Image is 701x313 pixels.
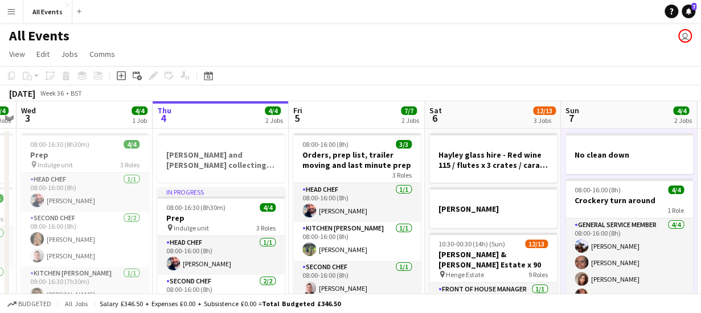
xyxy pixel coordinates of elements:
app-card-role: Second Chef2/208:00-16:00 (8h)[PERSON_NAME][PERSON_NAME] [21,212,149,267]
app-user-avatar: Lucy Hinks [678,29,692,43]
span: Week 36 [38,89,66,97]
h3: No clean down [565,150,693,160]
app-card-role: Kitchen [PERSON_NAME]1/108:00-16:00 (8h)[PERSON_NAME] [293,222,421,261]
span: 1 Role [667,206,684,215]
app-card-role: Head Chef1/108:00-16:00 (8h)[PERSON_NAME] [293,183,421,222]
a: Jobs [56,47,83,61]
app-card-role: Head Chef1/108:00-16:00 (8h)[PERSON_NAME] [157,236,285,275]
span: 7 [564,112,579,125]
span: 08:00-16:30 (8h30m) [166,203,226,212]
h3: Hayley glass hire - Red wine 115 / flutes x 3 crates / carafe x 20 [429,150,557,170]
app-job-card: [PERSON_NAME] and [PERSON_NAME] collecting napkins [157,133,285,183]
app-job-card: 08:00-16:00 (8h)4/4Crockery turn around1 RoleGeneral service member4/408:00-16:00 (8h)[PERSON_NAM... [565,179,693,307]
div: BST [71,89,82,97]
button: All Events [23,1,72,23]
app-job-card: Hayley glass hire - Red wine 115 / flutes x 3 crates / carafe x 20 [429,133,557,183]
div: 2 Jobs [401,116,419,125]
span: Wed [21,105,36,116]
a: Comms [85,47,120,61]
span: 3 Roles [120,160,140,169]
div: In progress [157,187,285,196]
span: 08:00-16:00 (8h) [575,186,621,194]
span: 4/4 [673,106,689,115]
app-job-card: [PERSON_NAME] [429,187,557,228]
div: 2 Jobs [265,116,283,125]
h3: Prep [21,150,149,160]
span: 3 [19,112,36,125]
a: Edit [32,47,54,61]
span: Indulge unit [38,160,73,169]
h3: Orders, prep list, trailer moving and last minute prep [293,150,421,170]
span: 4/4 [132,106,147,115]
app-card-role: General service member4/408:00-16:00 (8h)[PERSON_NAME][PERSON_NAME][PERSON_NAME][PERSON_NAME] [565,219,693,307]
span: 7/7 [401,106,417,115]
span: 3 Roles [392,171,412,179]
button: Budgeted [6,298,53,310]
span: 4/4 [260,203,276,212]
span: Fri [293,105,302,116]
h1: All Events [9,27,69,44]
app-card-role: Head Chef1/108:00-16:00 (8h)[PERSON_NAME] [21,173,149,212]
span: Jobs [61,49,78,59]
span: 9 Roles [528,270,548,279]
app-card-role: Second Chef1/108:00-16:00 (8h)[PERSON_NAME] [293,261,421,299]
span: Thu [157,105,171,116]
span: Indulge unit [174,224,209,232]
h3: [PERSON_NAME] & [PERSON_NAME] Estate x 90 [429,249,557,270]
div: 3 Jobs [534,116,555,125]
div: [DATE] [9,88,35,99]
h3: Crockery turn around [565,195,693,205]
span: Total Budgeted £346.50 [262,299,341,308]
app-job-card: No clean down [565,133,693,174]
h3: [PERSON_NAME] [429,204,557,214]
span: 08:00-16:00 (8h) [302,140,349,149]
span: 4/4 [265,106,281,115]
span: Sat [429,105,442,116]
span: All jobs [63,299,90,308]
app-job-card: 08:00-16:00 (8h)3/3Orders, prep list, trailer moving and last minute prep3 RolesHead Chef1/108:00... [293,133,421,299]
span: 3 Roles [256,224,276,232]
span: 4 [155,112,171,125]
div: 1 Job [132,116,147,125]
div: 2 Jobs [674,116,691,125]
span: Budgeted [18,300,51,308]
span: Comms [89,49,115,59]
span: 3/3 [396,140,412,149]
span: 10:30-00:30 (14h) (Sun) [438,240,505,248]
span: 08:00-16:30 (8h30m) [30,140,89,149]
span: 12/13 [525,240,548,248]
h3: Prep [157,213,285,223]
app-job-card: 08:00-16:30 (8h30m)4/4Prep Indulge unit3 RolesHead Chef1/108:00-16:00 (8h)[PERSON_NAME]Second Che... [21,133,149,302]
span: 12/13 [533,106,556,115]
span: Sun [565,105,579,116]
span: 7 [691,3,696,10]
a: View [5,47,30,61]
div: Salary £346.50 + Expenses £0.00 + Subsistence £0.00 = [100,299,341,308]
span: Henge Estate [446,270,484,279]
span: 4/4 [124,140,140,149]
span: 6 [428,112,442,125]
span: 5 [292,112,302,125]
span: Edit [36,49,50,59]
a: 7 [682,5,695,18]
h3: [PERSON_NAME] and [PERSON_NAME] collecting napkins [157,150,285,170]
span: 4/4 [668,186,684,194]
span: View [9,49,25,59]
app-card-role: Kitchen [PERSON_NAME]1/109:00-16:30 (7h30m)[PERSON_NAME] [21,267,149,306]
